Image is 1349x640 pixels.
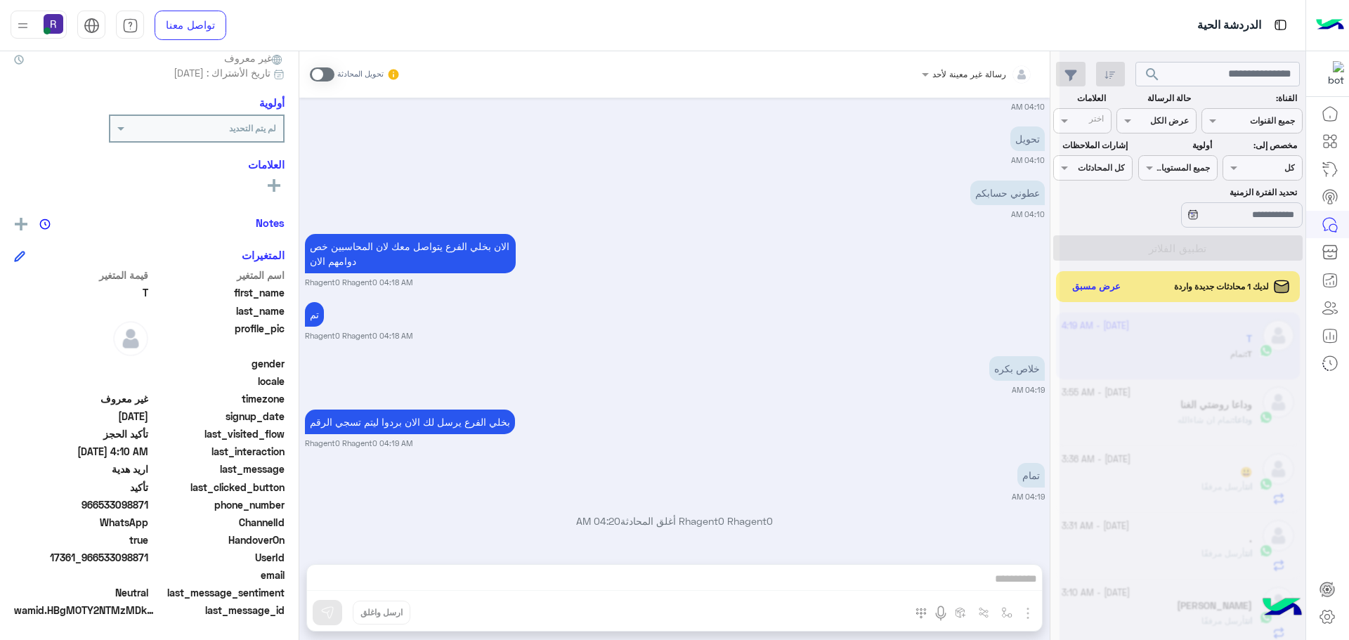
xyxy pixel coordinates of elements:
[157,603,285,618] span: last_message_id
[1012,491,1045,502] small: 04:19 AM
[14,515,148,530] span: 2
[113,321,148,356] img: defaultAdmin.png
[989,356,1045,381] p: 28/9/2025, 4:19 AM
[151,515,285,530] span: ChannelId
[14,268,148,282] span: قيمة المتغير
[1055,92,1106,105] label: العلامات
[305,302,324,327] p: 28/9/2025, 4:18 AM
[14,409,148,424] span: 2025-09-28T00:38:27.718Z
[242,249,285,261] h6: المتغيرات
[1089,112,1106,129] div: اختر
[151,356,285,371] span: gender
[1011,209,1045,220] small: 04:10 AM
[14,285,148,300] span: T
[14,568,148,582] span: null
[1258,584,1307,633] img: hulul-logo.png
[14,391,148,406] span: غير معروف
[256,216,285,229] h6: Notes
[14,158,285,171] h6: العلامات
[151,285,285,300] span: first_name
[1010,126,1045,151] p: 28/9/2025, 4:10 AM
[151,303,285,318] span: last_name
[14,497,148,512] span: 966533098871
[1316,11,1344,40] img: Logo
[14,462,148,476] span: اريد هدية
[14,374,148,388] span: null
[151,550,285,565] span: UserId
[305,234,516,273] p: 28/9/2025, 4:18 AM
[151,391,285,406] span: timezone
[116,11,144,40] a: tab
[224,51,285,65] span: غير معروف
[151,533,285,547] span: HandoverOn
[122,18,138,34] img: tab
[576,515,620,527] span: 04:20 AM
[151,268,285,282] span: اسم المتغير
[1011,101,1045,112] small: 04:10 AM
[14,550,148,565] span: 17361_966533098871
[14,426,148,441] span: تأكيد الحجز
[84,18,100,34] img: tab
[305,514,1045,528] p: Rhagent0 Rhagent0 أغلق المحادثة
[14,603,155,618] span: wamid.HBgMOTY2NTMzMDk4ODcxFQIAEhgUM0FDREM3RjhDNzZFRjlEQTNBOEYA
[151,409,285,424] span: signup_date
[1012,384,1045,396] small: 04:19 AM
[14,533,148,547] span: true
[229,123,276,133] b: لم يتم التحديد
[151,497,285,512] span: phone_number
[151,568,285,582] span: email
[353,601,410,625] button: ارسل واغلق
[39,218,51,230] img: notes
[14,17,32,34] img: profile
[44,14,63,34] img: userImage
[305,410,515,434] p: 28/9/2025, 4:19 AM
[305,277,412,288] small: Rhagent0 Rhagent0 04:18 AM
[1319,61,1344,86] img: 322853014244696
[1053,235,1303,261] button: تطبيق الفلاتر
[151,480,285,495] span: last_clicked_button
[14,444,148,459] span: 2025-09-28T01:10:34.7858403Z
[1011,155,1045,166] small: 04:10 AM
[151,444,285,459] span: last_interaction
[151,426,285,441] span: last_visited_flow
[15,218,27,230] img: add
[151,585,285,600] span: last_message_sentiment
[337,69,384,80] small: تحويل المحادثة
[305,438,412,449] small: Rhagent0 Rhagent0 04:19 AM
[305,330,412,341] small: Rhagent0 Rhagent0 04:18 AM
[14,585,148,600] span: 0
[151,462,285,476] span: last_message
[1197,16,1261,35] p: الدردشة الحية
[155,11,226,40] a: تواصل معنا
[151,321,285,353] span: profile_pic
[14,356,148,371] span: null
[1170,201,1194,226] div: loading...
[151,374,285,388] span: locale
[1272,16,1289,34] img: tab
[1017,463,1045,488] p: 28/9/2025, 4:19 AM
[932,69,1006,79] span: رسالة غير معينة لأحد
[174,65,271,80] span: تاريخ الأشتراك : [DATE]
[1055,139,1127,152] label: إشارات الملاحظات
[259,96,285,109] h6: أولوية
[14,480,148,495] span: تأكيد
[970,181,1045,205] p: 28/9/2025, 4:10 AM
